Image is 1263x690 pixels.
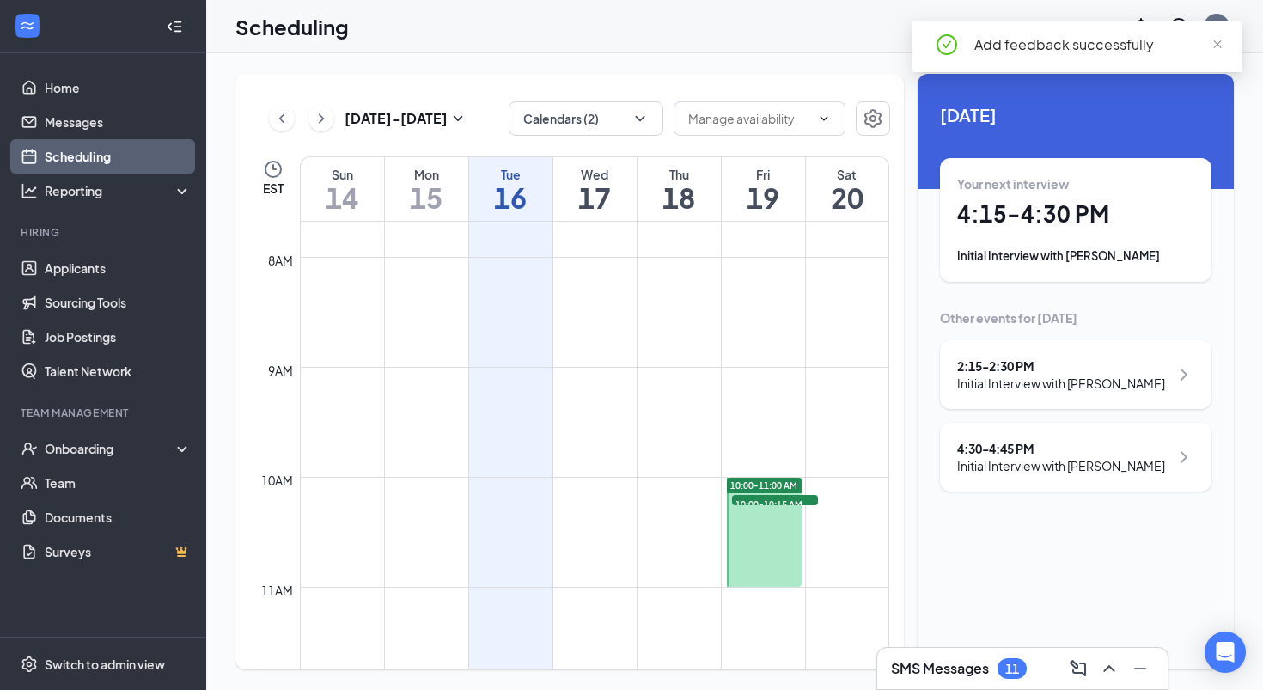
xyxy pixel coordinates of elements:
[45,139,192,174] a: Scheduling
[469,183,552,212] h1: 16
[1168,16,1189,37] svg: QuestionInfo
[166,18,183,35] svg: Collapse
[45,182,192,199] div: Reporting
[806,166,889,183] div: Sat
[301,157,384,221] a: September 14, 2025
[1005,662,1019,676] div: 11
[856,101,890,136] button: Settings
[553,157,637,221] a: September 17, 2025
[385,166,468,183] div: Mon
[385,183,468,212] h1: 15
[1210,19,1223,34] div: BP
[448,108,468,129] svg: SmallChevronDown
[638,166,721,183] div: Thu
[45,466,192,500] a: Team
[553,183,637,212] h1: 17
[469,166,552,183] div: Tue
[1174,447,1194,467] svg: ChevronRight
[313,108,330,129] svg: ChevronRight
[1205,632,1246,673] div: Open Intercom Messenger
[891,659,989,678] h3: SMS Messages
[21,225,188,240] div: Hiring
[509,101,663,136] button: Calendars (2)ChevronDown
[937,34,957,55] span: check-circle
[385,157,468,221] a: September 15, 2025
[730,479,797,492] span: 10:00-11:00 AM
[45,656,165,673] div: Switch to admin view
[265,361,296,380] div: 9am
[863,108,883,129] svg: Settings
[806,183,889,212] h1: 20
[45,251,192,285] a: Applicants
[1126,655,1154,682] button: Minimize
[957,199,1194,229] h1: 4:15 - 4:30 PM
[957,247,1194,265] div: Initial Interview with [PERSON_NAME]
[345,109,448,128] h3: [DATE] - [DATE]
[817,112,831,125] svg: ChevronDown
[45,440,177,457] div: Onboarding
[21,406,188,420] div: Team Management
[974,34,1222,55] div: Add feedback successfully
[957,175,1194,192] div: Your next interview
[688,109,810,128] input: Manage availability
[265,251,296,270] div: 8am
[301,183,384,212] h1: 14
[45,534,192,569] a: SurveysCrown
[1099,658,1120,679] svg: ChevronUp
[45,105,192,139] a: Messages
[301,166,384,183] div: Sun
[235,12,349,41] h1: Scheduling
[957,357,1165,375] div: 2:15 - 2:30 PM
[553,166,637,183] div: Wed
[263,159,284,180] svg: Clock
[258,581,296,600] div: 11am
[638,183,721,212] h1: 18
[45,500,192,534] a: Documents
[1065,655,1092,682] button: ComposeMessage
[273,108,290,129] svg: ChevronLeft
[1095,655,1123,682] button: ChevronUp
[19,17,36,34] svg: WorkstreamLogo
[308,106,334,131] button: ChevronRight
[957,375,1165,392] div: Initial Interview with [PERSON_NAME]
[258,471,296,490] div: 10am
[940,101,1211,128] span: [DATE]
[722,166,805,183] div: Fri
[45,354,192,388] a: Talent Network
[1131,16,1151,37] svg: Notifications
[1174,364,1194,385] svg: ChevronRight
[469,157,552,221] a: September 16, 2025
[631,110,649,127] svg: ChevronDown
[45,285,192,320] a: Sourcing Tools
[940,309,1211,327] div: Other events for [DATE]
[45,70,192,105] a: Home
[732,495,818,512] span: 10:00-10:15 AM
[1068,658,1089,679] svg: ComposeMessage
[1130,658,1150,679] svg: Minimize
[1211,39,1223,51] span: close
[722,157,805,221] a: September 19, 2025
[806,157,889,221] a: September 20, 2025
[21,440,38,457] svg: UserCheck
[21,182,38,199] svg: Analysis
[21,656,38,673] svg: Settings
[957,457,1165,474] div: Initial Interview with [PERSON_NAME]
[45,320,192,354] a: Job Postings
[269,106,295,131] button: ChevronLeft
[638,157,721,221] a: September 18, 2025
[722,183,805,212] h1: 19
[957,440,1165,457] div: 4:30 - 4:45 PM
[263,180,284,197] span: EST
